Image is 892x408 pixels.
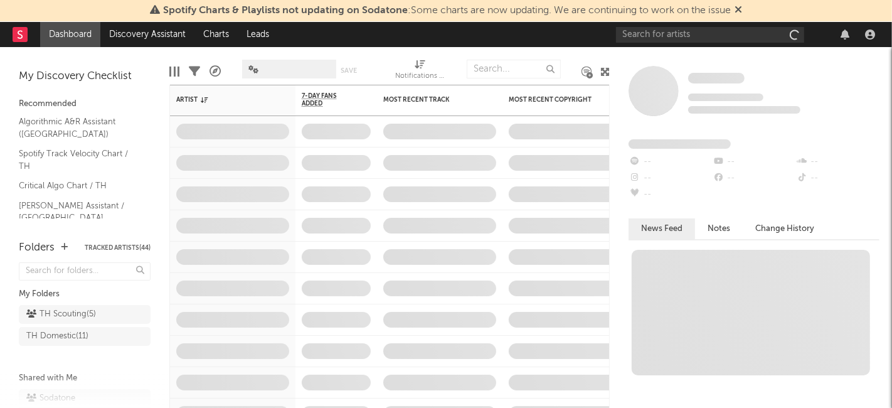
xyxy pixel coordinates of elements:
[189,53,200,90] div: Filters
[712,154,795,170] div: --
[796,154,879,170] div: --
[19,199,138,225] a: [PERSON_NAME] Assistant / [GEOGRAPHIC_DATA]
[341,67,357,74] button: Save
[169,53,179,90] div: Edit Columns
[383,96,477,104] div: Most Recent Track
[688,73,745,83] span: Some Artist
[194,22,238,47] a: Charts
[19,371,151,386] div: Shared with Me
[19,97,151,112] div: Recommended
[302,92,352,107] span: 7-Day Fans Added
[163,6,408,16] span: Spotify Charts & Playlists not updating on Sodatone
[695,218,743,239] button: Notes
[19,262,151,281] input: Search for folders...
[40,22,100,47] a: Dashboard
[629,170,712,186] div: --
[19,240,55,255] div: Folders
[629,186,712,203] div: --
[163,6,731,16] span: : Some charts are now updating. We are continuing to work on the issue
[176,96,270,104] div: Artist
[100,22,194,47] a: Discovery Assistant
[238,22,278,47] a: Leads
[19,287,151,302] div: My Folders
[19,69,151,84] div: My Discovery Checklist
[688,94,763,101] span: Tracking Since: [DATE]
[19,305,151,324] a: TH Scouting(5)
[688,106,800,114] span: 0 fans last week
[19,179,138,193] a: Critical Algo Chart / TH
[19,147,138,173] a: Spotify Track Velocity Chart / TH
[467,60,561,78] input: Search...
[85,245,151,251] button: Tracked Artists(44)
[629,218,695,239] button: News Feed
[735,6,742,16] span: Dismiss
[688,72,745,85] a: Some Artist
[210,53,221,90] div: A&R Pipeline
[712,170,795,186] div: --
[395,53,445,90] div: Notifications (Artist)
[26,307,96,322] div: TH Scouting ( 5 )
[509,96,603,104] div: Most Recent Copyright
[19,115,138,141] a: Algorithmic A&R Assistant ([GEOGRAPHIC_DATA])
[19,327,151,346] a: TH Domestic(11)
[796,170,879,186] div: --
[26,329,88,344] div: TH Domestic ( 11 )
[743,218,827,239] button: Change History
[629,154,712,170] div: --
[616,27,804,43] input: Search for artists
[629,139,731,149] span: Fans Added by Platform
[395,69,445,84] div: Notifications (Artist)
